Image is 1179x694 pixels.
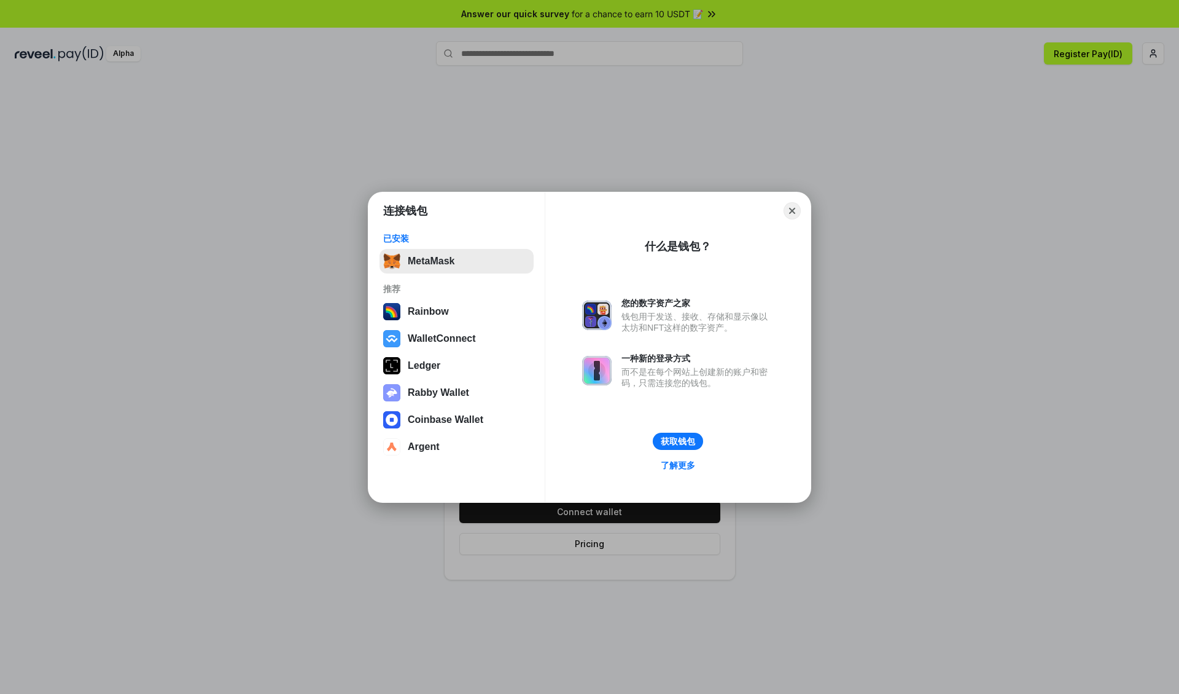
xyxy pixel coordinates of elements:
[408,387,469,398] div: Rabby Wallet
[621,353,774,364] div: 一种新的登录方式
[383,253,400,270] img: svg+xml,%3Csvg%20fill%3D%22none%22%20height%3D%2233%22%20viewBox%3D%220%200%2035%2033%22%20width%...
[383,384,400,401] img: svg+xml,%3Csvg%20xmlns%3D%22http%3A%2F%2Fwww.w3.org%2F2000%2Fsvg%22%20fill%3D%22none%22%20viewBox...
[408,333,476,344] div: WalletConnect
[383,203,427,218] h1: 连接钱包
[383,438,400,455] img: svg+xml,%3Csvg%20width%3D%2228%22%20height%3D%2228%22%20viewBox%3D%220%200%2028%2028%22%20fill%3D...
[383,330,400,347] img: svg+xml,%3Csvg%20width%3D%2228%22%20height%3D%2228%22%20viewBox%3D%220%200%2028%2028%22%20fill%3D...
[621,311,774,333] div: 钱包用于发送、接收、存储和显示像以太坊和NFT这样的数字资产。
[379,435,534,459] button: Argent
[784,202,801,219] button: Close
[383,233,530,244] div: 已安装
[383,357,400,374] img: svg+xml,%3Csvg%20xmlns%3D%22http%3A%2F%2Fwww.w3.org%2F2000%2Fsvg%22%20width%3D%2228%22%20height%3...
[408,306,449,317] div: Rainbow
[582,356,612,385] img: svg+xml,%3Csvg%20xmlns%3D%22http%3A%2F%2Fwww.w3.org%2F2000%2Fsvg%22%20fill%3D%22none%22%20viewBox...
[582,301,612,330] img: svg+xml,%3Csvg%20xmlns%3D%22http%3A%2F%2Fwww.w3.org%2F2000%2Fsvg%22%20fill%3D%22none%22%20viewBox...
[653,457,702,473] a: 了解更多
[661,436,695,447] div: 获取钱包
[383,303,400,320] img: svg+xml,%3Csvg%20width%3D%22120%22%20height%3D%22120%22%20viewBox%3D%220%200%20120%20120%22%20fil...
[408,414,483,425] div: Coinbase Wallet
[621,298,774,309] div: 您的数字资产之家
[408,256,454,267] div: MetaMask
[379,381,534,405] button: Rabby Wallet
[379,326,534,351] button: WalletConnect
[645,239,711,254] div: 什么是钱包？
[379,353,534,378] button: Ledger
[379,299,534,324] button: Rainbow
[408,360,440,371] div: Ledger
[408,441,440,452] div: Argent
[621,366,774,388] div: 而不是在每个网站上创建新的账户和密码，只需连接您的钱包。
[383,283,530,294] div: 推荐
[653,433,703,450] button: 获取钱包
[379,249,534,274] button: MetaMask
[383,411,400,428] img: svg+xml,%3Csvg%20width%3D%2228%22%20height%3D%2228%22%20viewBox%3D%220%200%2028%2028%22%20fill%3D...
[661,460,695,471] div: 了解更多
[379,408,534,432] button: Coinbase Wallet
